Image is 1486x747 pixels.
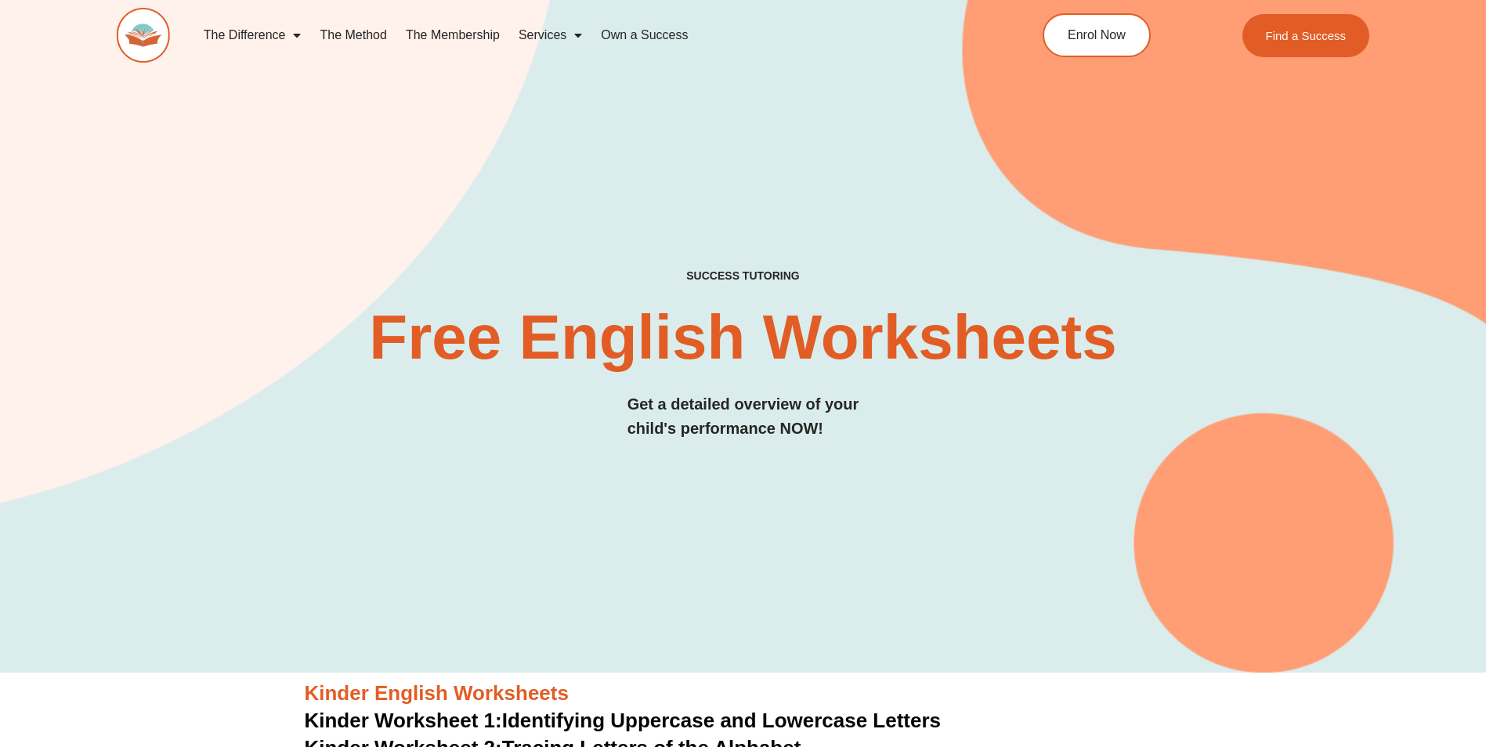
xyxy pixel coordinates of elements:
[627,392,859,441] h3: Get a detailed overview of your child's performance NOW!
[591,17,697,53] a: Own a Success
[194,17,311,53] a: The Difference
[1266,30,1347,41] span: Find a Success
[1043,13,1151,57] a: Enrol Now
[305,680,1182,707] h3: Kinder English Worksheets
[1242,14,1370,57] a: Find a Success
[330,306,1157,369] h2: Free English Worksheets​
[194,17,971,53] nav: Menu
[558,269,929,283] h4: SUCCESS TUTORING​
[509,17,591,53] a: Services
[396,17,509,53] a: The Membership
[305,709,502,732] span: Kinder Worksheet 1:
[305,709,942,732] a: Kinder Worksheet 1:Identifying Uppercase and Lowercase Letters
[310,17,396,53] a: The Method
[1068,29,1126,41] span: Enrol Now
